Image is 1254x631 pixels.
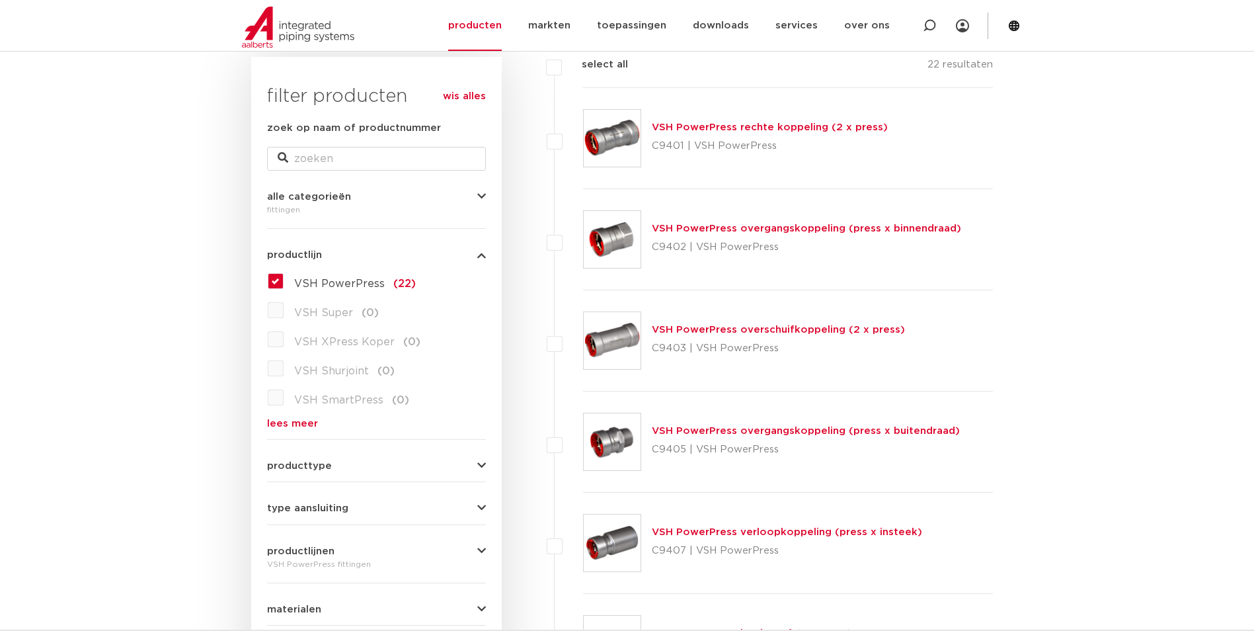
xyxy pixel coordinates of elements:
p: C9403 | VSH PowerPress [652,338,905,359]
button: producttype [267,461,486,471]
span: VSH Shurjoint [294,366,369,376]
span: productlijn [267,250,322,260]
button: materialen [267,605,486,614]
a: wis alles [443,89,486,105]
h3: filter producten [267,83,486,110]
p: C9401 | VSH PowerPress [652,136,888,157]
button: type aansluiting [267,503,486,513]
input: zoeken [267,147,486,171]
span: (0) [392,395,409,405]
img: Thumbnail for VSH PowerPress overgangskoppeling (press x binnendraad) [584,211,641,268]
img: Thumbnail for VSH PowerPress overschuifkoppeling (2 x press) [584,312,641,369]
span: productlijnen [267,546,334,556]
p: C9402 | VSH PowerPress [652,237,961,258]
span: materialen [267,605,321,614]
span: VSH PowerPress [294,278,385,289]
a: VSH PowerPress verloopkoppeling (press x insteek) [652,527,922,537]
span: producttype [267,461,332,471]
a: VSH PowerPress overgangskoppeling (press x buitendraad) [652,426,960,436]
span: VSH Super [294,308,353,318]
span: alle categorieën [267,192,351,202]
label: zoek op naam of productnummer [267,120,441,136]
label: select all [562,57,628,73]
span: VSH XPress Koper [294,337,395,347]
span: (22) [393,278,416,289]
a: VSH PowerPress overgangskoppeling (press x binnendraad) [652,224,961,233]
span: type aansluiting [267,503,348,513]
p: 22 resultaten [927,57,993,77]
p: C9407 | VSH PowerPress [652,540,922,562]
a: lees meer [267,419,486,429]
span: (0) [362,308,379,318]
button: productlijn [267,250,486,260]
span: VSH SmartPress [294,395,383,405]
img: Thumbnail for VSH PowerPress rechte koppeling (2 x press) [584,110,641,167]
a: VSH PowerPress rechte koppeling (2 x press) [652,122,888,132]
div: VSH PowerPress fittingen [267,556,486,572]
span: (0) [403,337,420,347]
img: Thumbnail for VSH PowerPress overgangskoppeling (press x buitendraad) [584,413,641,470]
img: Thumbnail for VSH PowerPress verloopkoppeling (press x insteek) [584,515,641,571]
button: alle categorieën [267,192,486,202]
span: (0) [377,366,395,376]
div: fittingen [267,202,486,218]
a: VSH PowerPress overschuifkoppeling (2 x press) [652,325,905,335]
p: C9405 | VSH PowerPress [652,439,960,460]
button: productlijnen [267,546,486,556]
